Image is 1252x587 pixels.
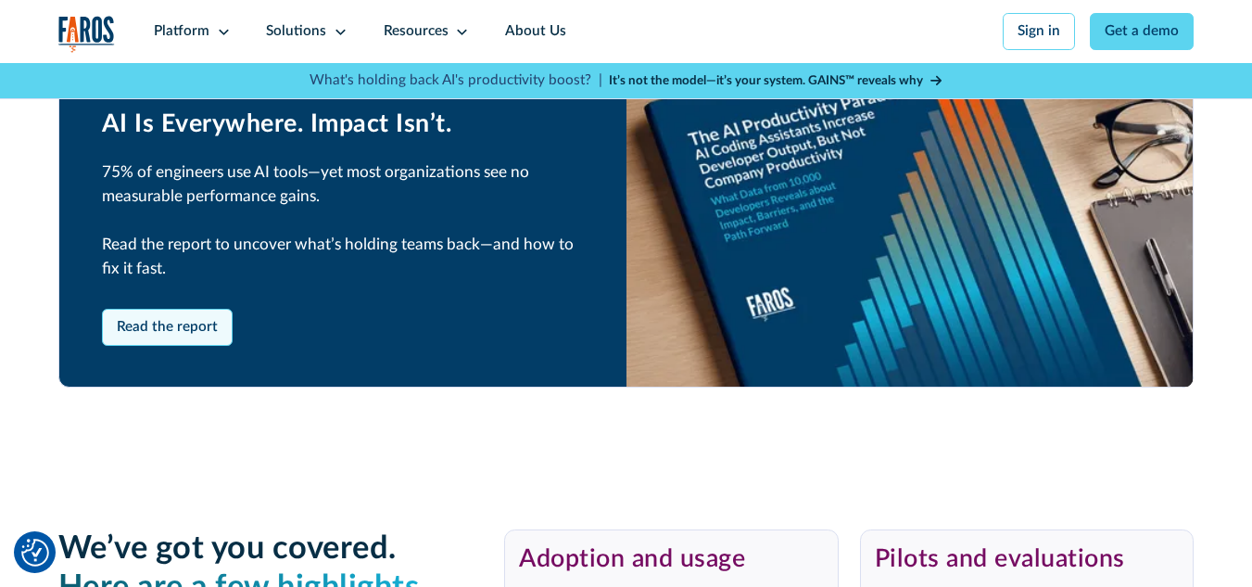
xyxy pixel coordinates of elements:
p: 75% of engineers use AI tools—yet most organizations see no measurable performance gains. Read th... [102,160,584,280]
button: Cookie Settings [21,539,49,567]
img: Revisit consent button [21,539,49,567]
h3: Pilots and evaluations [875,544,1179,574]
div: Resources [384,21,449,43]
img: AI Productivity Paradox Report 2025 [626,69,1194,387]
a: Get a demo [1090,13,1195,50]
a: home [58,16,115,53]
a: Sign in [1003,13,1076,50]
a: It’s not the model—it’s your system. GAINS™ reveals why [609,71,942,90]
strong: It’s not the model—it’s your system. GAINS™ reveals why [609,74,923,87]
h3: Adoption and usage [519,544,823,574]
img: Logo of the analytics and reporting company Faros. [58,16,115,53]
h2: AI Is Everywhere. Impact Isn’t. [102,109,584,139]
a: Read the report [102,309,234,346]
div: Solutions [266,21,326,43]
div: Platform [154,21,209,43]
p: What's holding back AI's productivity boost? | [310,70,602,92]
